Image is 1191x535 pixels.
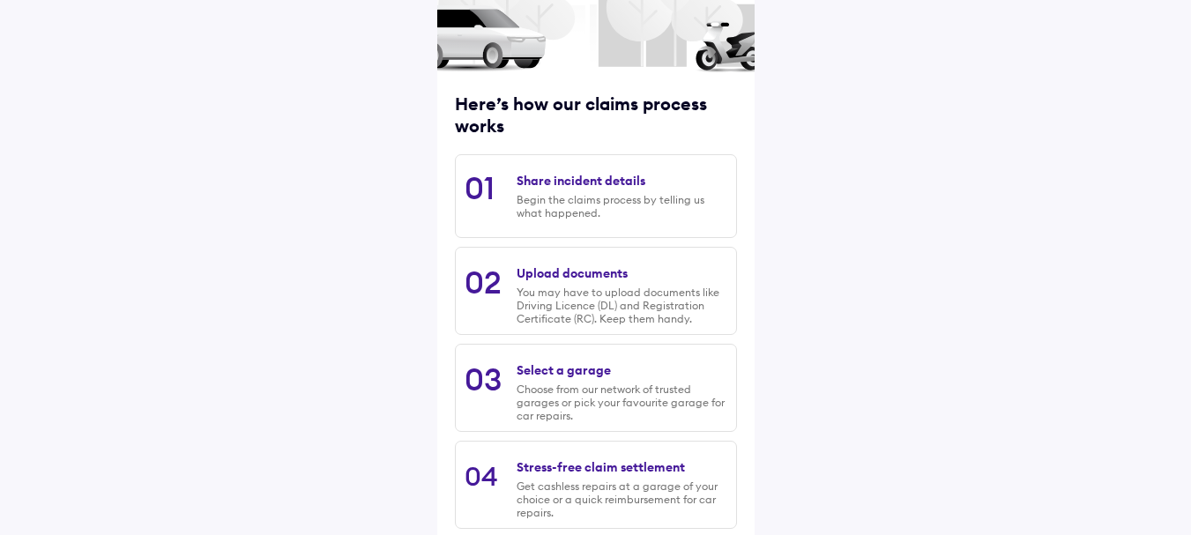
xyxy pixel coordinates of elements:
[517,362,611,378] div: Select a garage
[465,263,502,301] div: 02
[517,459,685,475] div: Stress-free claim settlement
[465,459,498,493] div: 04
[517,383,726,422] div: Choose from our network of trusted garages or pick your favourite garage for car repairs.
[465,168,495,207] div: 01
[517,286,726,325] div: You may have to upload documents like Driving Licence (DL) and Registration Certificate (RC). Kee...
[465,360,502,398] div: 03
[437,5,755,73] img: car and scooter
[517,265,628,281] div: Upload documents
[517,193,726,219] div: Begin the claims process by telling us what happened.
[517,479,726,519] div: Get cashless repairs at a garage of your choice or a quick reimbursement for car repairs.
[517,173,645,189] div: Share incident details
